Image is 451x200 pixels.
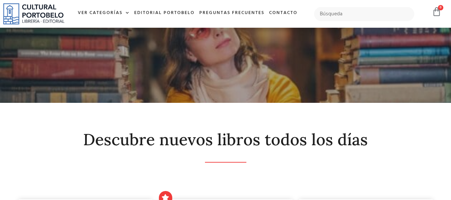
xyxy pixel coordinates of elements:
[267,6,300,20] a: Contacto
[197,6,267,20] a: Preguntas frecuentes
[314,7,415,21] input: Búsqueda
[432,7,441,17] a: 0
[132,6,197,20] a: Editorial Portobelo
[75,6,132,20] a: Ver Categorías
[438,5,443,10] span: 0
[19,131,433,149] h2: Descubre nuevos libros todos los días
